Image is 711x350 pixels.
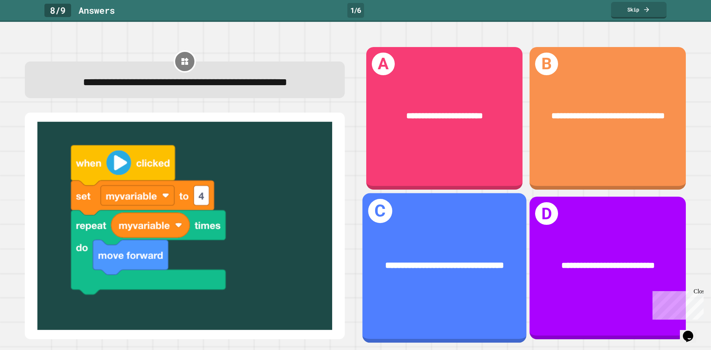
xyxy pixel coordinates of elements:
iframe: chat widget [650,288,704,320]
a: Skip [611,2,667,19]
h1: B [535,53,558,76]
h1: A [372,53,395,76]
h1: C [368,199,392,223]
div: Answer s [79,4,115,17]
div: Chat with us now!Close [3,3,51,47]
h1: D [535,202,558,225]
div: 8 / 9 [44,4,71,17]
iframe: chat widget [680,320,704,343]
div: 1 / 6 [347,3,364,18]
img: quiz-media%2FYRn7cQsNKcMkLeA42D1u.png [32,122,337,330]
